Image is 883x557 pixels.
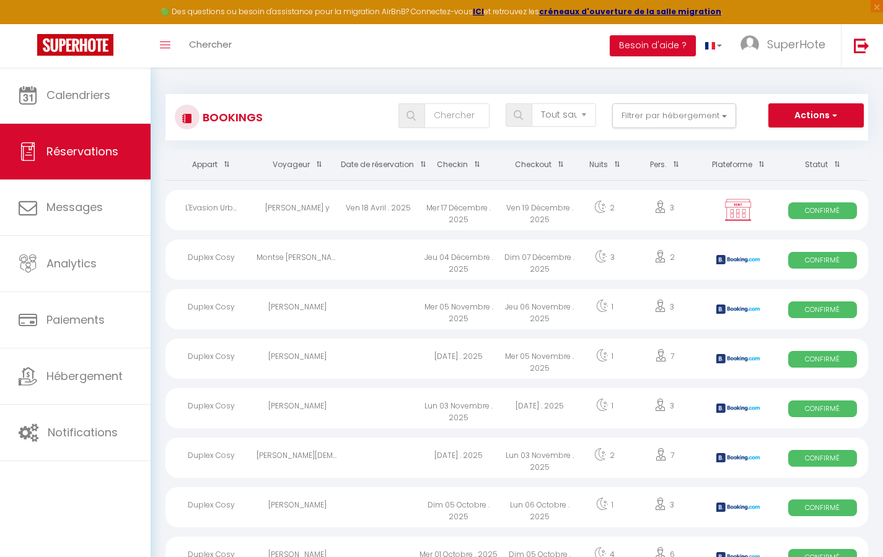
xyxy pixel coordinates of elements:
[539,6,721,17] a: créneaux d'ouverture de la salle migration
[854,38,869,53] img: logout
[46,87,110,103] span: Calendriers
[629,150,699,180] th: Sort by people
[731,24,841,67] a: ... SuperHote
[767,37,825,52] span: SuperHote
[165,150,257,180] th: Sort by rentals
[46,144,118,159] span: Réservations
[768,103,864,128] button: Actions
[46,199,103,215] span: Messages
[189,38,232,51] span: Chercher
[46,312,105,327] span: Paiements
[48,425,118,440] span: Notifications
[180,24,241,67] a: Chercher
[200,103,263,131] h3: Bookings
[612,103,736,128] button: Filtrer par hébergement
[37,34,113,56] img: Super Booking
[424,103,489,128] input: Chercher
[10,5,47,42] button: Ouvrir le widget de chat LiveChat
[777,150,868,180] th: Sort by status
[473,6,484,17] a: ICI
[580,150,629,180] th: Sort by nights
[700,150,777,180] th: Sort by channel
[499,150,580,180] th: Sort by checkout
[740,35,759,54] img: ...
[610,35,696,56] button: Besoin d'aide ?
[46,256,97,271] span: Analytics
[418,150,499,180] th: Sort by checkin
[257,150,337,180] th: Sort by guest
[46,368,123,384] span: Hébergement
[338,150,418,180] th: Sort by booking date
